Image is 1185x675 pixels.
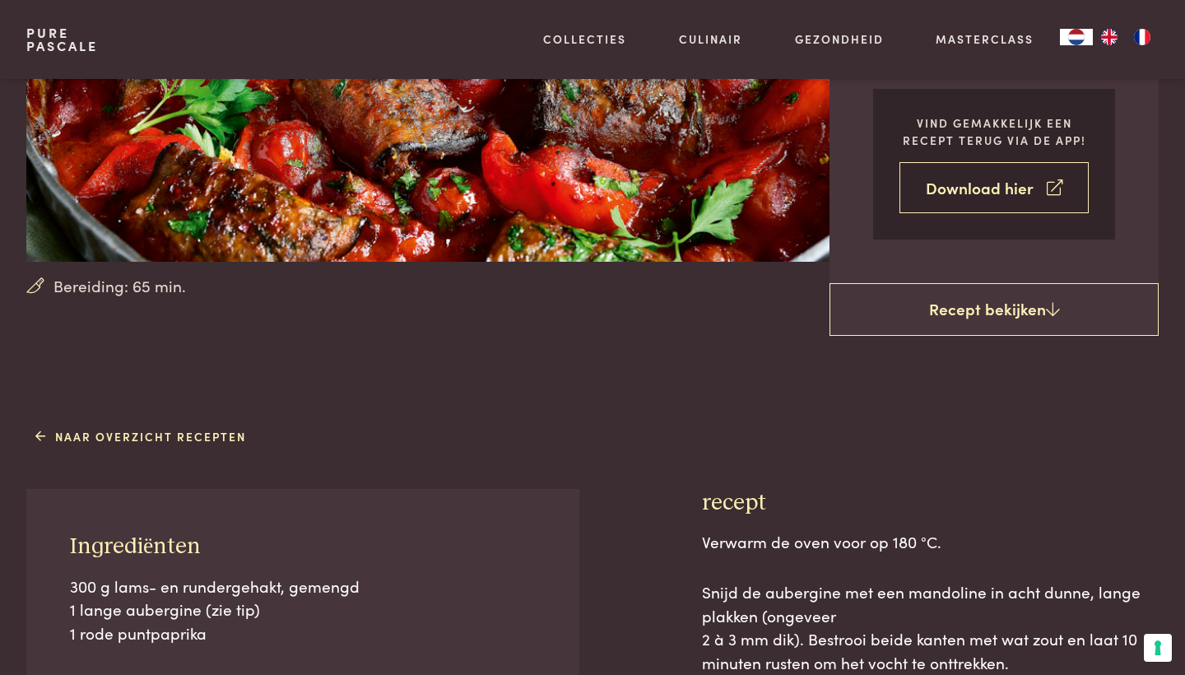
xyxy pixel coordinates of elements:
[936,30,1034,48] a: Masterclass
[899,114,1089,148] p: Vind gemakkelijk een recept terug via de app!
[795,30,884,48] a: Gezondheid
[1126,29,1159,45] a: FR
[53,274,186,298] span: Bereiding: 65 min.
[829,283,1159,336] a: Recept bekijken
[702,627,1137,673] span: 2 à 3 mm dik). Bestrooi beide kanten met wat zout en laat 10 minuten rusten om het vocht te ontt...
[70,598,260,620] span: 1 lange aubergine (zie tip)
[26,26,98,53] a: PurePascale
[1093,29,1159,45] ul: Language list
[543,30,626,48] a: Collecties
[1060,29,1159,45] aside: Language selected: Nederlands
[679,30,742,48] a: Culinair
[35,428,247,445] a: Naar overzicht recepten
[70,621,207,644] span: 1 rode puntpaprika
[702,580,1141,626] span: Snijd de aubergine met een mandoline in acht dunne, lange plakken (ongeveer
[70,575,360,597] span: 300 g lams- en rundergehakt, gemengd
[1060,29,1093,45] div: Language
[1144,634,1172,662] button: Uw voorkeuren voor toestemming voor trackingtechnologieën
[70,535,201,558] span: Ingrediënten
[1060,29,1093,45] a: NL
[899,162,1089,214] a: Download hier
[1093,29,1126,45] a: EN
[702,530,941,552] span: Verwarm de oven voor op 180 °C.
[702,489,1159,518] h3: recept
